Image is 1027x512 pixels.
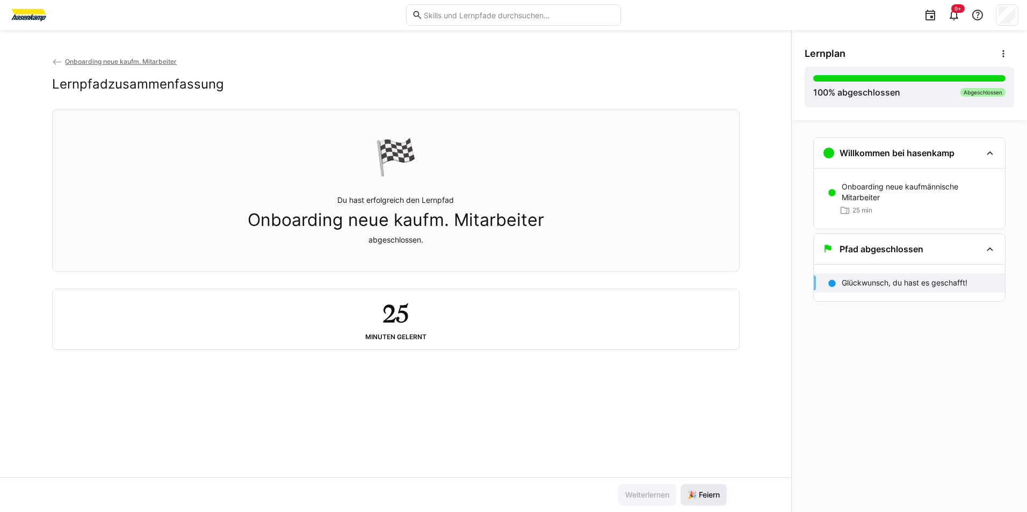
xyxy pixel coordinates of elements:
h3: Willkommen bei hasenkamp [840,148,954,158]
span: Onboarding neue kaufm. Mitarbeiter [65,57,177,65]
p: Glückwunsch, du hast es geschafft! [842,277,967,288]
p: Du hast erfolgreich den Lernpfad abgeschlossen. [248,195,544,245]
span: 100 [813,87,828,98]
div: % abgeschlossen [813,86,900,99]
span: Onboarding neue kaufm. Mitarbeiter [248,210,544,230]
div: Minuten gelernt [365,333,426,341]
span: 9+ [954,5,961,12]
h2: Lernpfadzusammenfassung [52,76,224,92]
button: Weiterlernen [618,484,676,506]
a: Onboarding neue kaufm. Mitarbeiter [52,57,177,65]
span: 25 min [852,206,872,215]
span: 🎉 Feiern [686,489,721,500]
h3: Pfad abgeschlossen [840,244,923,254]
input: Skills und Lernpfade durchsuchen… [423,10,615,20]
p: Onboarding neue kaufmännische Mitarbeiter [842,181,996,203]
button: 🎉 Feiern [681,484,727,506]
div: Abgeschlossen [960,88,1006,97]
span: Lernplan [805,48,845,60]
h2: 25 [382,298,409,329]
div: 🏁 [374,136,417,178]
span: Weiterlernen [624,489,671,500]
